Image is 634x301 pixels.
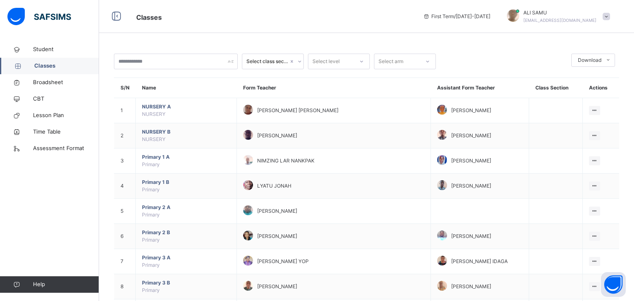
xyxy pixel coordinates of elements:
[257,132,297,139] span: [PERSON_NAME]
[601,272,626,297] button: Open asap
[237,78,431,98] th: Form Teacher
[529,78,583,98] th: Class Section
[136,13,162,21] span: Classes
[114,123,136,148] td: 2
[523,18,596,23] span: [EMAIL_ADDRESS][DOMAIN_NAME]
[379,54,403,69] div: Select arm
[33,95,99,103] span: CBT
[451,182,491,190] span: [PERSON_NAME]
[33,78,99,87] span: Broadsheet
[114,199,136,224] td: 5
[142,179,230,186] span: Primary 1 B
[114,249,136,274] td: 7
[7,8,71,25] img: safsims
[523,9,596,16] span: ALI SAMU
[33,144,99,153] span: Assessment Format
[33,280,99,289] span: Help
[114,78,136,98] th: S/N
[142,103,230,111] span: NURSERY A
[34,62,99,70] span: Classes
[142,128,230,136] span: NURSERY B
[451,233,491,240] span: [PERSON_NAME]
[33,128,99,136] span: Time Table
[142,186,160,193] span: Primary
[451,258,508,265] span: [PERSON_NAME] IDAGA
[142,254,230,261] span: Primary 3 A
[257,233,297,240] span: [PERSON_NAME]
[257,207,297,215] span: [PERSON_NAME]
[257,182,291,190] span: LYATU JONAH
[583,78,619,98] th: Actions
[257,258,309,265] span: [PERSON_NAME] YOP
[142,287,160,293] span: Primary
[142,161,160,167] span: Primary
[451,283,491,290] span: [PERSON_NAME]
[142,153,230,161] span: Primary 1 A
[114,148,136,174] td: 3
[33,111,99,120] span: Lesson Plan
[142,237,160,243] span: Primary
[142,229,230,236] span: Primary 2 B
[136,78,237,98] th: Name
[431,78,529,98] th: Assistant Form Teacher
[257,283,297,290] span: [PERSON_NAME]
[423,13,490,20] span: session/term information
[114,224,136,249] td: 6
[257,107,338,114] span: [PERSON_NAME] [PERSON_NAME]
[142,136,166,142] span: NURSERY
[142,212,160,218] span: Primary
[142,262,160,268] span: Primary
[114,98,136,123] td: 1
[257,157,315,165] span: NIMZING LAR NANKPAK
[142,111,166,117] span: NURSERY
[114,174,136,199] td: 4
[142,204,230,211] span: Primary 2 A
[451,132,491,139] span: [PERSON_NAME]
[499,9,614,24] div: ALISAMU
[114,274,136,299] td: 8
[246,58,289,65] div: Select class section
[312,54,340,69] div: Select level
[451,157,491,165] span: [PERSON_NAME]
[578,56,601,64] span: Download
[33,45,99,54] span: Student
[142,279,230,287] span: Primary 3 B
[451,107,491,114] span: [PERSON_NAME]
